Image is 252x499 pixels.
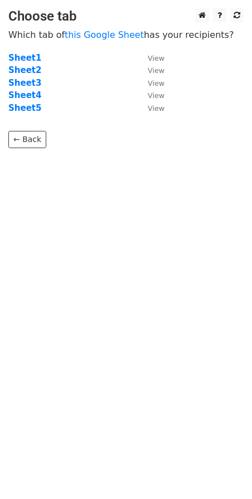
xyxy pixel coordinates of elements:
[137,65,164,75] a: View
[148,91,164,100] small: View
[148,104,164,112] small: View
[148,54,164,62] small: View
[137,78,164,88] a: View
[137,90,164,100] a: View
[8,29,244,41] p: Which tab of has your recipients?
[148,66,164,75] small: View
[8,78,41,88] a: Sheet3
[137,53,164,63] a: View
[65,30,144,40] a: this Google Sheet
[8,65,41,75] a: Sheet2
[8,90,41,100] a: Sheet4
[148,79,164,87] small: View
[8,131,46,148] a: ← Back
[8,103,41,113] a: Sheet5
[8,53,41,63] a: Sheet1
[137,103,164,113] a: View
[8,8,244,25] h3: Choose tab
